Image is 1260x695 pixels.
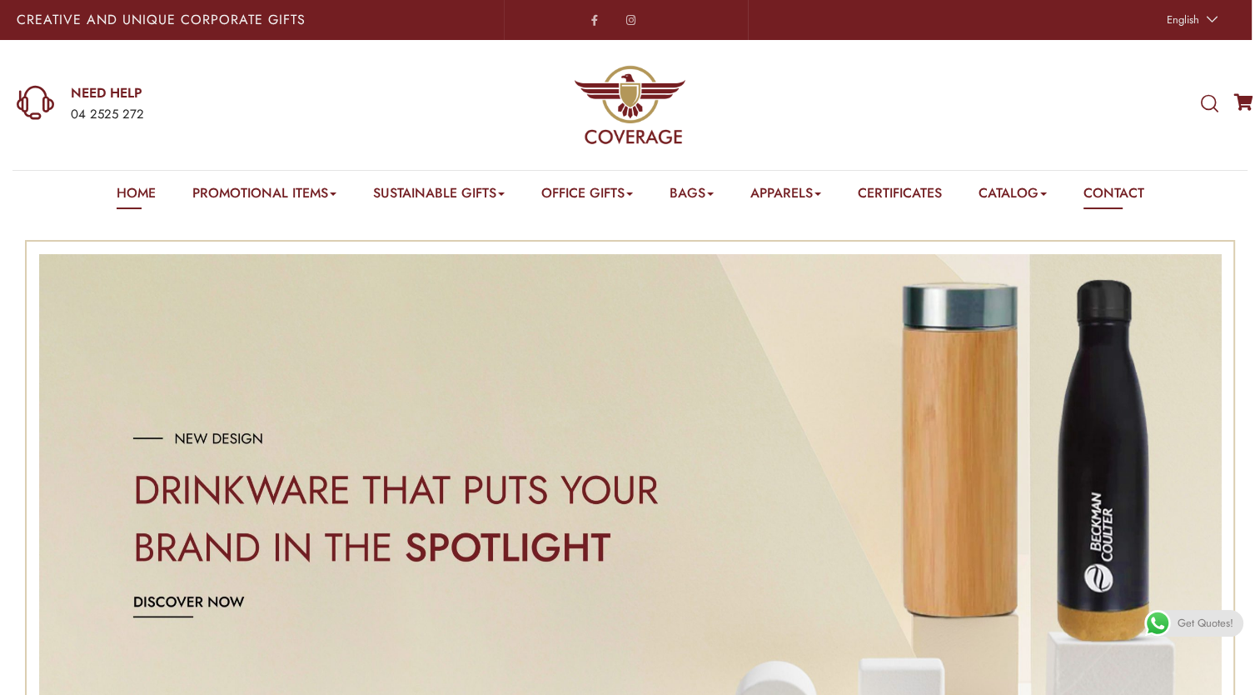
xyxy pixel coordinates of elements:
span: Get Quotes! [1178,610,1233,637]
a: Contact [1083,183,1144,209]
a: Certificates [858,183,942,209]
a: Apparels [750,183,821,209]
a: Promotional Items [192,183,336,209]
a: Bags [670,183,714,209]
a: English [1158,8,1223,32]
a: Office Gifts [541,183,633,209]
a: Sustainable Gifts [373,183,505,209]
span: English [1167,12,1199,27]
a: NEED HELP [71,84,412,102]
p: Creative and Unique Corporate Gifts [17,13,496,27]
a: Home [117,183,156,209]
a: Catalog [979,183,1047,209]
div: 04 2525 272 [71,104,412,126]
